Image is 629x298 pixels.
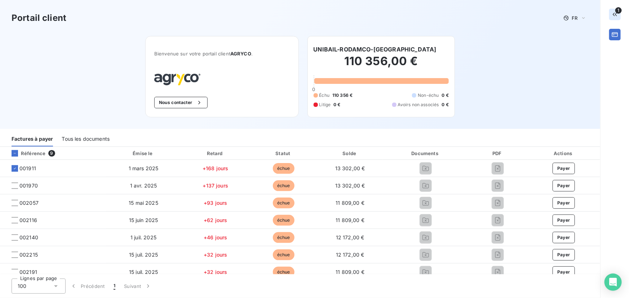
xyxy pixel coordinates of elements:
div: Documents [384,150,467,157]
span: 13 302,00 € [335,182,365,189]
span: 1 avr. 2025 [130,182,157,189]
span: 11 809,00 € [336,217,365,223]
span: +137 jours [203,182,229,189]
span: échue [273,249,294,260]
span: 002140 [19,234,38,241]
div: Référence [6,150,45,157]
button: Suivant [120,279,156,294]
span: échue [273,267,294,277]
button: Précédent [66,279,109,294]
span: échue [273,215,294,226]
span: 15 juin 2025 [129,217,158,223]
span: 15 juil. 2025 [129,252,158,258]
span: 1 juil. 2025 [130,234,156,240]
span: 0 [312,86,315,92]
button: 1 [109,279,120,294]
span: 15 juil. 2025 [129,269,158,275]
span: 1 mars 2025 [129,165,159,171]
div: Open Intercom Messenger [604,274,622,291]
div: Émise le [107,150,180,157]
h3: Portail client [12,12,66,24]
button: Payer [553,249,575,261]
button: Payer [553,197,575,209]
button: Payer [553,180,575,191]
h2: 110 356,00 € [314,54,449,76]
button: Payer [553,232,575,243]
span: 0 € [442,101,449,108]
span: Avoirs non associés [398,101,439,108]
span: +32 jours [204,269,227,275]
div: Actions [529,150,599,157]
div: PDF [470,150,526,157]
span: Litige [319,101,331,108]
span: 15 mai 2025 [129,200,158,206]
span: 001911 [19,165,36,172]
span: 002057 [19,199,39,207]
span: 0 € [442,92,449,99]
span: +93 jours [204,200,227,206]
span: +46 jours [204,234,227,240]
div: Solde [319,150,381,157]
span: 1 [615,7,622,14]
button: Nous contacter [154,97,208,108]
button: Payer [553,215,575,226]
span: 110 356 € [332,92,353,99]
button: Payer [553,266,575,278]
span: 11 809,00 € [336,200,365,206]
span: 100 [18,283,26,290]
span: 001970 [19,182,38,189]
span: échue [273,180,294,191]
span: 12 172,00 € [336,252,364,258]
span: échue [273,232,294,243]
span: Échu [319,92,330,99]
span: échue [273,163,294,174]
span: +62 jours [204,217,227,223]
div: Factures à payer [12,131,53,146]
span: 11 809,00 € [336,269,365,275]
h6: UNIBAIL-RODAMCO-[GEOGRAPHIC_DATA] [314,45,437,54]
span: 12 172,00 € [336,234,364,240]
span: 13 302,00 € [335,165,365,171]
span: +168 jours [203,165,229,171]
span: 002191 [19,268,37,276]
span: 002215 [19,251,38,258]
span: +32 jours [204,252,227,258]
div: Tous les documents [62,131,110,146]
span: échue [273,198,294,208]
span: AGRYCO [230,51,251,57]
span: Non-échu [418,92,439,99]
img: Company logo [154,74,200,85]
div: Statut [251,150,316,157]
span: 1 [114,283,115,290]
div: Retard [182,150,248,157]
span: 9 [48,150,55,157]
span: 002116 [19,217,37,224]
span: FR [572,15,578,21]
button: Payer [553,163,575,174]
span: Bienvenue sur votre portail client . [154,51,290,57]
span: 0 € [333,101,340,108]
